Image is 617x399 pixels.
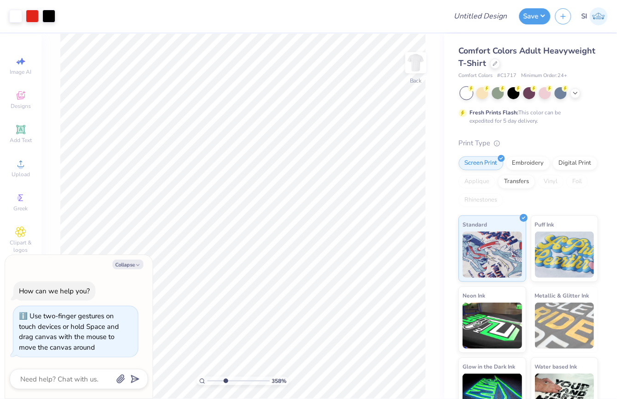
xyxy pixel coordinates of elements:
[19,311,119,352] div: Use two-finger gestures on touch devices or hold Space and drag canvas with the mouse to move the...
[19,286,90,296] div: How can we help you?
[535,220,555,229] span: Puff Ink
[459,45,596,69] span: Comfort Colors Adult Heavyweight T-Shirt
[463,232,522,278] img: Standard
[11,102,31,110] span: Designs
[538,175,564,189] div: Vinyl
[535,291,590,300] span: Metallic & Glitter Ink
[459,156,504,170] div: Screen Print
[463,303,522,349] img: Neon Ink
[535,362,578,371] span: Water based Ink
[567,175,588,189] div: Foil
[5,239,37,254] span: Clipart & logos
[581,7,608,25] a: SI
[470,109,519,116] strong: Fresh Prints Flash:
[459,193,504,207] div: Rhinestones
[498,175,535,189] div: Transfers
[506,156,550,170] div: Embroidery
[459,138,599,149] div: Print Type
[410,77,422,85] div: Back
[272,377,287,385] span: 358 %
[590,7,608,25] img: Stephanie Igarta
[12,171,30,178] span: Upload
[459,175,496,189] div: Applique
[113,260,143,269] button: Collapse
[519,8,551,24] button: Save
[447,7,515,25] input: Untitled Design
[10,137,32,144] span: Add Text
[581,11,587,22] span: SI
[535,232,595,278] img: Puff Ink
[14,205,28,212] span: Greek
[463,220,487,229] span: Standard
[407,54,425,72] img: Back
[535,303,595,349] img: Metallic & Glitter Ink
[470,108,583,125] div: This color can be expedited for 5 day delivery.
[522,72,568,80] span: Minimum Order: 24 +
[463,291,486,300] span: Neon Ink
[459,72,493,80] span: Comfort Colors
[463,362,516,371] span: Glow in the Dark Ink
[498,72,517,80] span: # C1717
[10,68,32,76] span: Image AI
[553,156,598,170] div: Digital Print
